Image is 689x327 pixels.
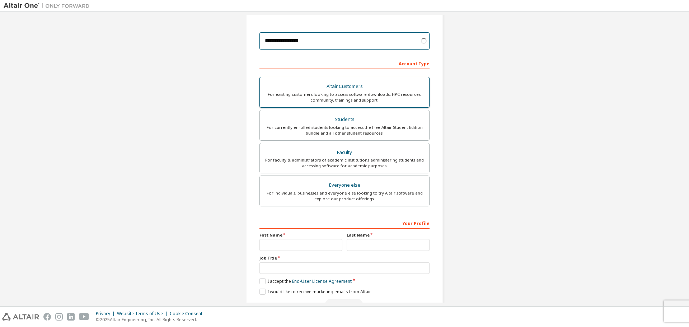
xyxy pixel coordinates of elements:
[96,311,117,317] div: Privacy
[264,157,425,169] div: For faculty & administrators of academic institutions administering students and accessing softwa...
[347,232,430,238] label: Last Name
[259,217,430,229] div: Your Profile
[96,317,207,323] p: © 2025 Altair Engineering, Inc. All Rights Reserved.
[67,313,75,321] img: linkedin.svg
[264,125,425,136] div: For currently enrolled students looking to access the free Altair Student Edition bundle and all ...
[264,92,425,103] div: For existing customers looking to access software downloads, HPC resources, community, trainings ...
[259,278,352,284] label: I accept the
[259,255,430,261] label: Job Title
[292,278,352,284] a: End-User License Agreement
[55,313,63,321] img: instagram.svg
[79,313,89,321] img: youtube.svg
[117,311,170,317] div: Website Terms of Use
[264,190,425,202] div: For individuals, businesses and everyone else looking to try Altair software and explore our prod...
[259,289,371,295] label: I would like to receive marketing emails from Altair
[170,311,207,317] div: Cookie Consent
[264,81,425,92] div: Altair Customers
[264,180,425,190] div: Everyone else
[259,232,342,238] label: First Name
[259,299,430,310] div: Please wait while checking email ...
[2,313,39,321] img: altair_logo.svg
[43,313,51,321] img: facebook.svg
[264,115,425,125] div: Students
[4,2,93,9] img: Altair One
[264,148,425,158] div: Faculty
[259,57,430,69] div: Account Type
